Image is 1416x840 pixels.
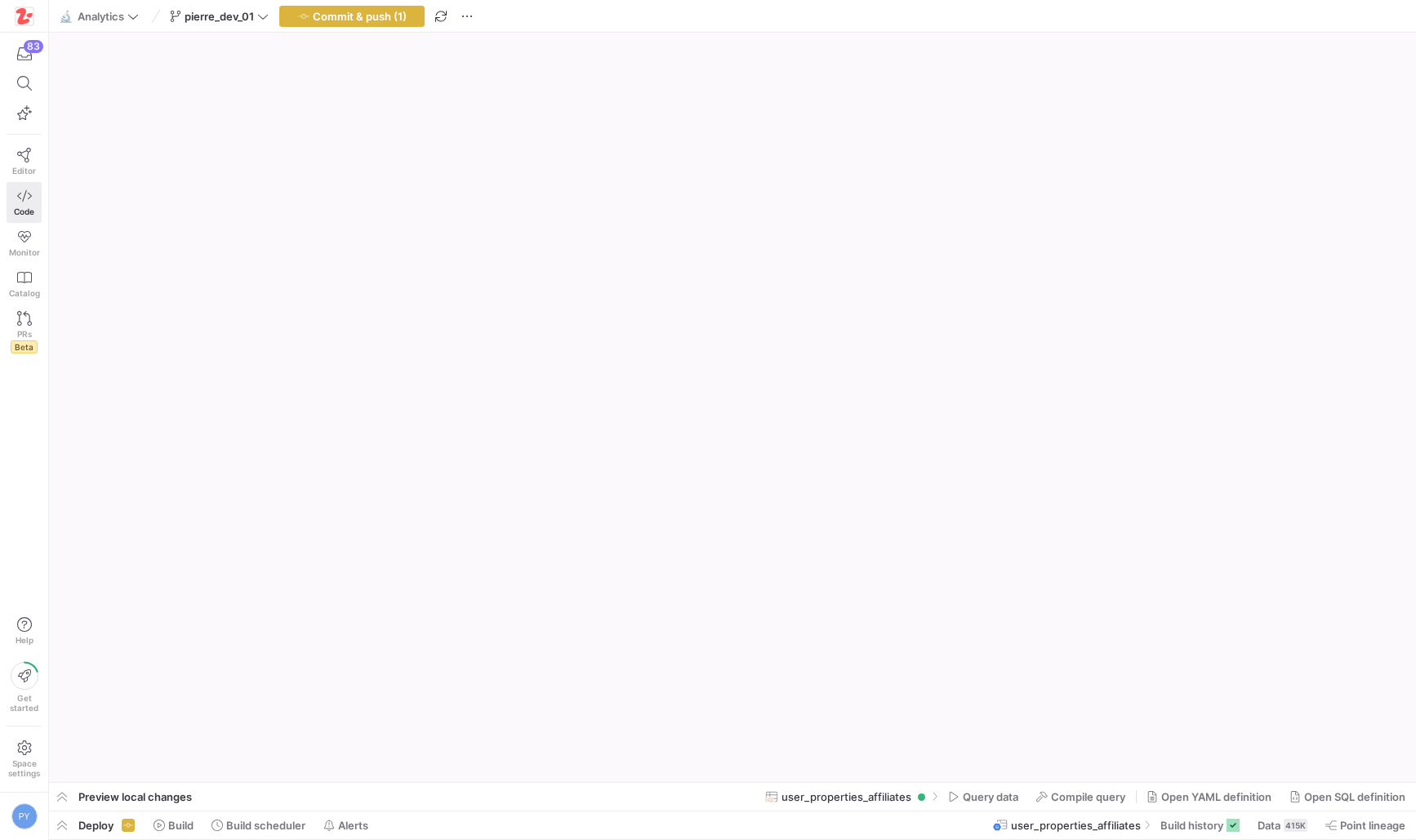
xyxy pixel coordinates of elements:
[7,799,42,833] button: PY
[7,2,42,30] a: https://storage.googleapis.com/y42-prod-data-exchange/images/h4OkG5kwhGXbZ2sFpobXAPbjBGJTZTGe3yEd...
[1284,819,1307,832] div: 415K
[1139,783,1279,811] button: Open YAML definition
[7,733,42,785] a: Spacesettings
[1282,783,1413,811] button: Open SQL definition
[78,10,124,23] span: Analytics
[1160,819,1223,832] span: Build history
[12,166,36,176] span: Editor
[7,39,42,69] button: 83
[7,182,42,223] a: Code
[226,819,305,832] span: Build scheduler
[7,141,42,182] a: Editor
[7,223,42,264] a: Monitor
[78,819,114,832] span: Deploy
[7,304,42,360] a: PRsBeta
[1161,790,1271,803] span: Open YAML definition
[24,40,43,53] div: 83
[1258,819,1280,832] span: Data
[56,6,143,27] button: 🔬Analytics
[1029,783,1133,811] button: Compile query
[168,819,194,832] span: Build
[9,247,40,257] span: Monitor
[10,693,38,713] span: Get started
[204,811,313,839] button: Build scheduler
[1011,819,1141,832] span: user_properties_affiliates
[1250,811,1315,839] button: Data415K
[146,811,201,839] button: Build
[166,6,273,27] button: pierre_dev_01
[7,610,42,652] button: Help
[1304,790,1405,803] span: Open SQL definition
[963,790,1018,803] span: Query data
[9,288,40,298] span: Catalog
[11,340,38,353] span: Beta
[14,635,34,645] span: Help
[279,6,425,27] button: Commit & push (1)
[316,811,376,839] button: Alerts
[185,10,254,23] span: pierre_dev_01
[78,790,192,803] span: Preview local changes
[1153,811,1247,839] button: Build history
[60,11,71,22] span: 🔬
[7,264,42,304] a: Catalog
[941,783,1026,811] button: Query data
[1318,811,1413,839] button: Point lineage
[1340,819,1405,832] span: Point lineage
[17,329,32,339] span: PRs
[781,790,911,803] span: user_properties_affiliates
[338,819,368,832] span: Alerts
[11,803,38,829] div: PY
[16,8,33,24] img: https://storage.googleapis.com/y42-prod-data-exchange/images/h4OkG5kwhGXbZ2sFpobXAPbjBGJTZTGe3yEd...
[7,656,42,719] button: Getstarted
[313,10,407,23] span: Commit & push (1)
[14,207,34,216] span: Code
[1051,790,1125,803] span: Compile query
[8,758,40,778] span: Space settings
